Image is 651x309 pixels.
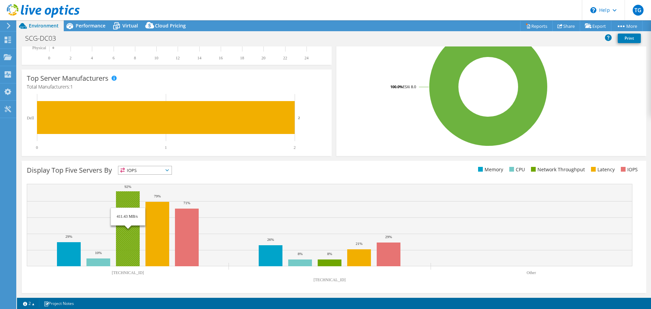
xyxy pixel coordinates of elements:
[95,251,102,255] text: 10%
[112,270,144,275] text: [TECHNICAL_ID]
[283,56,287,60] text: 22
[118,166,172,174] span: IOPS
[76,22,105,29] span: Performance
[155,22,186,29] span: Cloud Pricing
[580,21,611,31] a: Export
[619,166,638,173] li: IOPS
[176,56,180,60] text: 12
[240,56,244,60] text: 18
[183,201,190,205] text: 71%
[36,145,38,150] text: 0
[304,56,309,60] text: 24
[589,166,615,173] li: Latency
[122,22,138,29] span: Virtual
[618,34,641,43] a: Print
[154,194,161,198] text: 79%
[527,270,536,275] text: Other
[476,166,503,173] li: Memory
[197,56,201,60] text: 14
[154,56,158,60] text: 10
[314,277,346,282] text: [TECHNICAL_ID]
[165,145,167,150] text: 1
[27,83,327,91] h4: Total Manufacturers:
[29,22,59,29] span: Environment
[113,56,115,60] text: 6
[267,237,274,242] text: 26%
[385,235,392,239] text: 29%
[70,83,73,90] span: 1
[32,45,46,50] text: Physical
[529,166,585,173] li: Network Throughput
[53,46,54,50] text: 0
[298,252,303,256] text: 8%
[27,116,34,120] text: Dell
[48,56,50,60] text: 0
[294,145,296,150] text: 2
[91,56,93,60] text: 4
[390,84,403,89] tspan: 100.0%
[356,242,362,246] text: 21%
[261,56,265,60] text: 20
[134,56,136,60] text: 8
[65,234,72,238] text: 29%
[124,185,131,189] text: 92%
[327,252,332,256] text: 8%
[403,84,416,89] tspan: ESXi 8.0
[27,75,108,82] h3: Top Server Manufacturers
[633,5,644,16] span: TG
[590,7,596,13] svg: \n
[70,56,72,60] text: 2
[18,299,39,308] a: 2
[520,21,553,31] a: Reports
[219,56,223,60] text: 16
[39,299,79,308] a: Project Notes
[508,166,525,173] li: CPU
[611,21,643,31] a: More
[298,116,300,120] text: 2
[22,35,66,42] h1: SCG-DC03
[552,21,580,31] a: Share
